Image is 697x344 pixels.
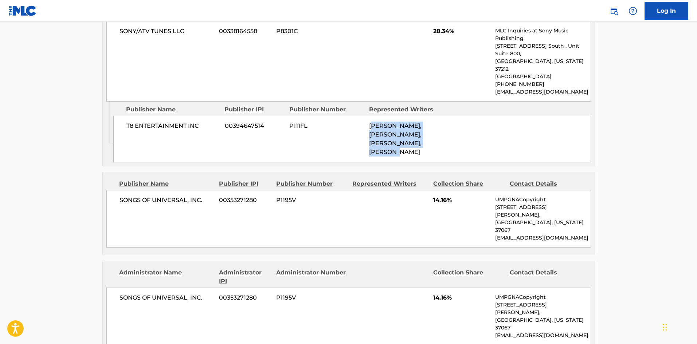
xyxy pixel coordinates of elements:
p: MLC Inquiries at Sony Music Publishing [495,27,590,42]
div: Contact Details [510,179,580,188]
span: P1195V [276,196,347,205]
div: Collection Share [433,179,504,188]
span: 14.16% [433,293,490,302]
div: Represented Writers [352,179,428,188]
span: SONY/ATV TUNES LLC [120,27,214,36]
span: 14.16% [433,196,490,205]
span: P1195V [276,293,347,302]
p: [GEOGRAPHIC_DATA], [US_STATE] 37212 [495,58,590,73]
div: Publisher Name [119,179,214,188]
span: P8301C [276,27,347,36]
div: Drag [663,316,667,338]
span: 00353271280 [219,293,271,302]
span: T8 ENTERTAINMENT INC [126,122,219,130]
div: Collection Share [433,268,504,286]
p: UMPGNACopyright [495,196,590,203]
p: [STREET_ADDRESS][PERSON_NAME], [495,301,590,316]
p: UMPGNACopyright [495,293,590,301]
p: [STREET_ADDRESS][PERSON_NAME], [495,203,590,219]
span: 00394647514 [225,122,284,130]
span: 00338164558 [219,27,271,36]
span: SONGS OF UNIVERSAL, INC. [120,293,214,302]
div: Publisher Name [126,105,219,114]
span: P111FL [289,122,364,130]
div: Administrator Number [276,268,347,286]
a: Log In [645,2,688,20]
p: [STREET_ADDRESS] South , Unit Suite 800, [495,42,590,58]
p: [GEOGRAPHIC_DATA], [US_STATE] 37067 [495,316,590,332]
span: 28.34% [433,27,490,36]
img: search [610,7,618,15]
div: Administrator IPI [219,268,271,286]
p: [EMAIL_ADDRESS][DOMAIN_NAME] [495,234,590,242]
span: [PERSON_NAME], [PERSON_NAME], [PERSON_NAME], [PERSON_NAME] [369,122,422,155]
div: Publisher Number [276,179,347,188]
div: Help [626,4,640,18]
p: [PHONE_NUMBER] [495,80,590,88]
div: Contact Details [510,268,580,286]
p: [GEOGRAPHIC_DATA], [US_STATE] 37067 [495,219,590,234]
p: [EMAIL_ADDRESS][DOMAIN_NAME] [495,332,590,339]
div: Represented Writers [369,105,443,114]
p: [GEOGRAPHIC_DATA] [495,73,590,80]
div: Administrator Name [119,268,214,286]
div: Publisher IPI [224,105,284,114]
p: [EMAIL_ADDRESS][DOMAIN_NAME] [495,88,590,96]
a: Public Search [607,4,621,18]
span: 00353271280 [219,196,271,205]
iframe: Chat Widget [661,309,697,344]
div: Publisher Number [289,105,364,114]
img: help [629,7,637,15]
div: Publisher IPI [219,179,271,188]
img: MLC Logo [9,5,37,16]
span: SONGS OF UNIVERSAL, INC. [120,196,214,205]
